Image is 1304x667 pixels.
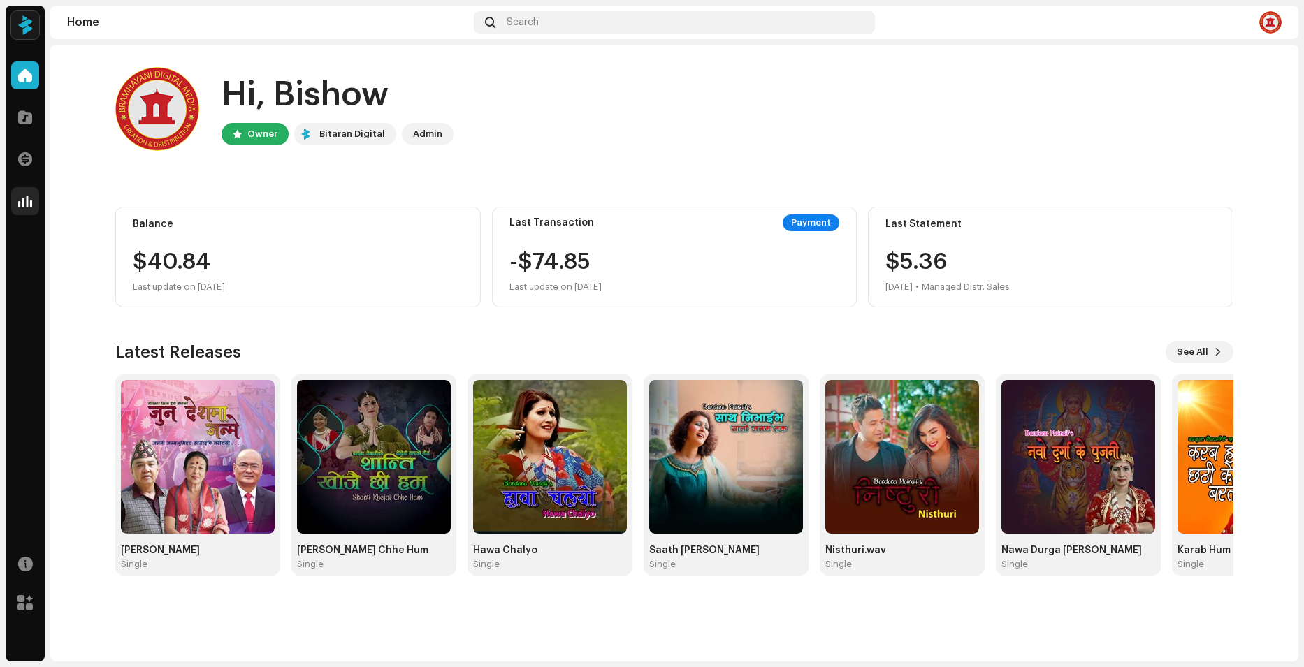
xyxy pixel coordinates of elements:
span: See All [1177,338,1208,366]
img: 9625ba95-075c-4a40-b18b-a2ce2eed3c7f [1259,11,1282,34]
h3: Latest Releases [115,341,241,363]
div: Last update on [DATE] [133,279,463,295]
div: Bitaran Digital [319,126,385,142]
img: 3018078f-8332-4be6-9259-e25563b3ba8c [1001,380,1155,534]
img: 4d624382-7d68-4301-a9d8-9d1d4813727d [121,380,275,534]
div: Nawa Durga [PERSON_NAME] [1001,545,1155,556]
img: 9625ba95-075c-4a40-b18b-a2ce2eed3c7f [115,67,199,151]
re-o-card-value: Last Statement [868,207,1233,307]
div: [DATE] [885,279,913,295]
span: Search [507,17,539,28]
div: Single [1178,559,1204,570]
div: Last Transaction [509,217,594,228]
img: 4f92ee14-e7f7-4ac7-925d-98cb2008881c [649,380,803,534]
div: Single [649,559,676,570]
div: Home [67,17,468,28]
div: Last update on [DATE] [509,279,602,295]
re-o-card-value: Balance [115,207,481,307]
div: Managed Distr. Sales [922,279,1010,295]
img: 77561e64-1b8a-4660-a5fb-5b40c47fcf49 [11,11,39,39]
img: c86e8fcc-9111-4411-9893-d7c4a5b4de06 [825,380,979,534]
div: Nisthuri.wav [825,545,979,556]
div: Single [1001,559,1028,570]
div: [PERSON_NAME] Chhe Hum [297,545,451,556]
div: Payment [783,214,839,231]
div: Single [473,559,500,570]
div: Owner [247,126,277,142]
div: Single [121,559,147,570]
img: 603697f1-6b73-4782-835a-9c72409bb7a2 [297,380,451,534]
div: Balance [133,219,463,230]
img: 77561e64-1b8a-4660-a5fb-5b40c47fcf49 [297,126,314,142]
div: Saath [PERSON_NAME] [649,545,803,556]
div: Single [825,559,852,570]
img: 4bd0e790-b183-4ef3-939a-bd26e4f083af [473,380,627,534]
div: • [915,279,919,295]
div: Hi, Bishow [222,73,454,117]
button: See All [1166,341,1233,363]
div: Single [297,559,324,570]
div: Last Statement [885,219,1216,230]
div: Admin [413,126,442,142]
div: [PERSON_NAME] [121,545,275,556]
div: Hawa Chalyo [473,545,627,556]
